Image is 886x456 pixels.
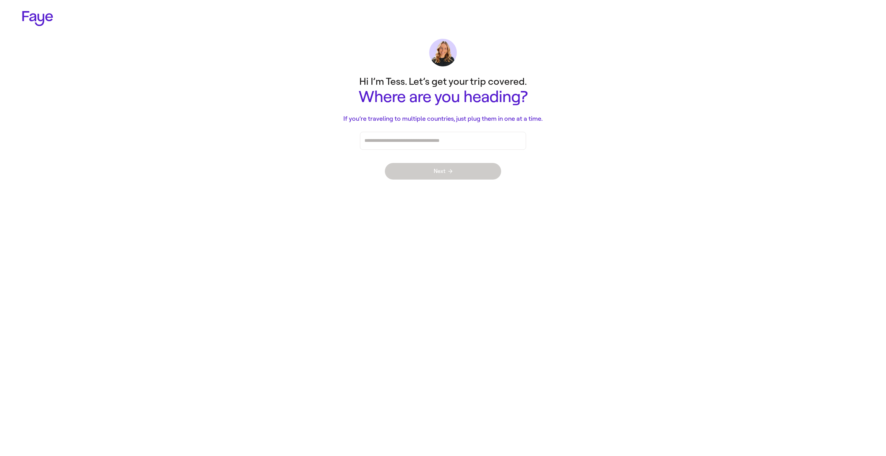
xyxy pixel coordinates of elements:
div: Press enter after you type each destination [364,132,522,149]
span: Next [434,168,452,174]
button: Next [385,163,501,180]
h1: Where are you heading? [305,88,581,106]
p: If you’re traveling to multiple countries, just plug them in one at a time. [305,114,581,124]
p: Hi I’m Tess. Let’s get your trip covered. [305,75,581,88]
